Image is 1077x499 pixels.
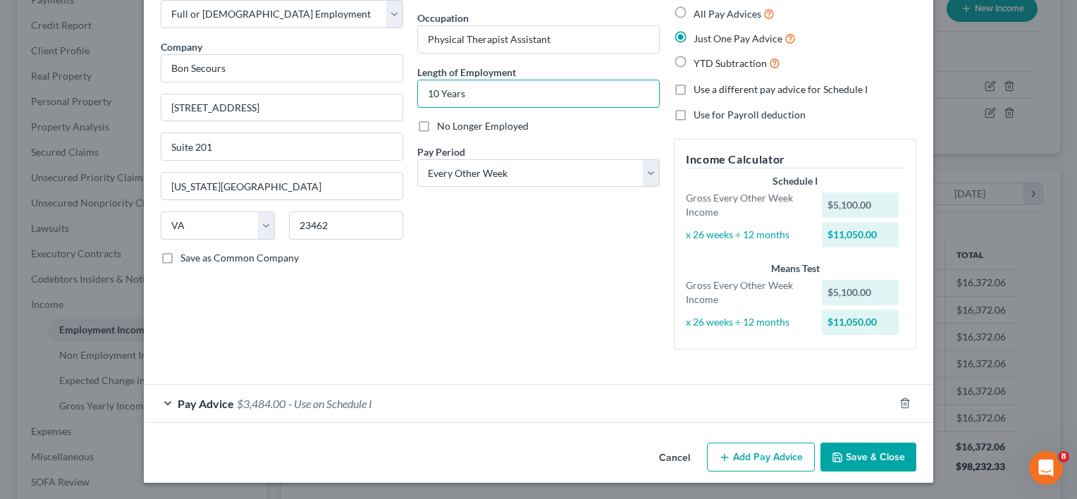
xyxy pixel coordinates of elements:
div: x 26 weeks ÷ 12 months [679,315,815,329]
span: No Longer Employed [437,120,529,132]
button: Add Pay Advice [707,443,815,472]
div: Means Test [686,261,904,276]
div: $11,050.00 [822,222,899,247]
input: Enter city... [161,173,402,199]
div: $5,100.00 [822,192,899,218]
button: Save & Close [820,443,916,472]
div: Gross Every Other Week Income [679,278,815,307]
span: Pay Period [417,146,465,158]
span: Company [161,41,202,53]
span: YTD Subtraction [694,57,767,69]
div: x 26 weeks ÷ 12 months [679,228,815,242]
input: -- [418,26,659,53]
button: Cancel [648,444,701,472]
input: Enter zip... [289,211,403,240]
input: Search company by name... [161,54,403,82]
iframe: Intercom live chat [1029,451,1063,485]
span: 8 [1058,451,1069,462]
span: Use a different pay advice for Schedule I [694,83,868,95]
span: - Use on Schedule I [288,397,372,410]
span: Save as Common Company [180,252,299,264]
span: $3,484.00 [237,397,285,410]
h5: Income Calculator [686,151,904,168]
input: Enter address... [161,94,402,121]
div: $5,100.00 [822,280,899,305]
span: Just One Pay Advice [694,32,782,44]
div: Gross Every Other Week Income [679,191,815,219]
span: Use for Payroll deduction [694,109,806,121]
label: Length of Employment [417,65,516,80]
span: All Pay Advices [694,8,761,20]
input: ex: 2 years [418,80,659,107]
span: Pay Advice [178,397,234,410]
label: Occupation [417,11,469,25]
input: Unit, Suite, etc... [161,133,402,160]
div: Schedule I [686,174,904,188]
div: $11,050.00 [822,309,899,335]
